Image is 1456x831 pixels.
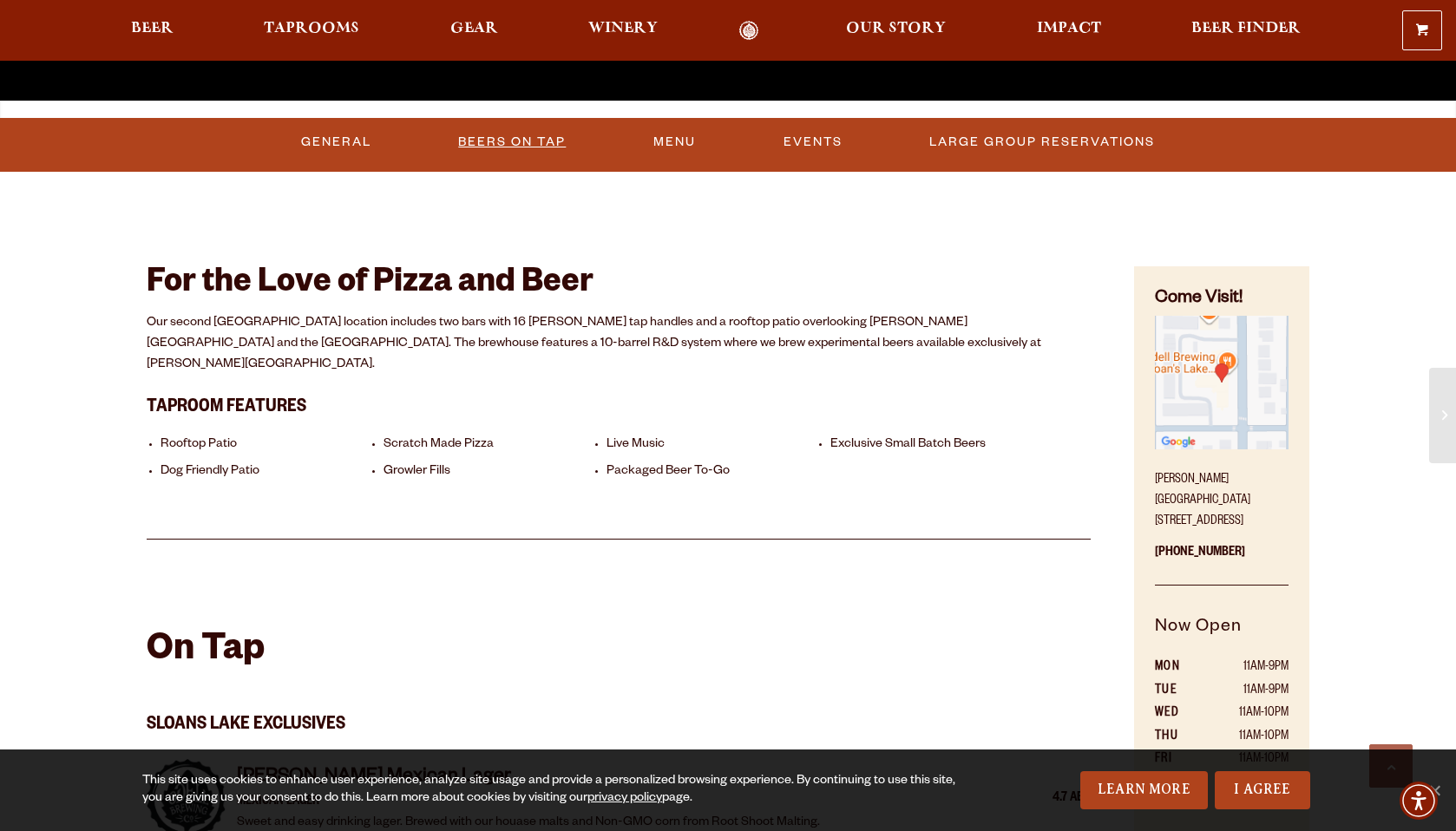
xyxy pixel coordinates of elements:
td: 11AM-10PM [1200,749,1289,771]
th: TUE [1155,680,1201,703]
h4: Come Visit! [1155,287,1289,312]
span: Our Story [846,22,946,36]
img: Small thumbnail of location on map [1155,316,1289,449]
a: privacy policy [587,792,662,806]
span: Winery [588,22,658,36]
span: Taprooms [264,22,359,36]
li: Packaged Beer To-Go [607,464,821,481]
h3: Sloans Lake Exclusives [147,691,1091,741]
div: This site uses cookies to enhance user experience, analyze site usage and provide a personalized ... [142,773,964,808]
h3: Taproom Features [147,387,1091,423]
td: 11AM-9PM [1200,657,1289,679]
a: Winery [577,21,669,41]
a: Events [777,122,849,162]
a: General [294,122,378,162]
th: THU [1155,726,1201,749]
span: Gear [450,22,498,36]
a: Beer Finder [1180,21,1312,41]
a: Our Story [835,21,957,41]
h2: On Tap [147,631,265,673]
li: Dog Friendly Patio [161,464,375,481]
a: Find on Google Maps (opens in a new window) [1155,441,1289,455]
li: Rooftop Patio [161,437,375,454]
p: [PERSON_NAME][GEOGRAPHIC_DATA] [STREET_ADDRESS] [1155,460,1289,533]
p: Our second [GEOGRAPHIC_DATA] location includes two bars with 16 [PERSON_NAME] tap handles and a r... [147,313,1091,376]
span: Beer [131,22,174,36]
a: Gear [439,21,509,41]
a: Beer [120,21,185,41]
p: [PHONE_NUMBER] [1155,533,1289,586]
a: Menu [646,122,703,162]
td: 11AM-10PM [1200,703,1289,725]
a: Impact [1026,21,1112,41]
td: 11AM-9PM [1200,680,1289,703]
span: Impact [1037,22,1101,36]
a: Learn More [1080,771,1208,809]
a: I Agree [1215,771,1310,809]
td: 11AM-10PM [1200,726,1289,749]
a: Odell Home [716,21,781,41]
li: Live Music [607,437,821,454]
li: Scratch Made Pizza [384,437,598,454]
a: Taprooms [253,21,371,41]
h2: For the Love of Pizza and Beer [147,266,1091,304]
th: MON [1155,657,1201,679]
div: Accessibility Menu [1400,782,1438,820]
th: WED [1155,703,1201,725]
a: Beers On Tap [451,122,573,162]
span: Beer Finder [1191,22,1301,36]
li: Exclusive Small Batch Beers [830,437,1045,454]
a: Large Group Reservations [922,122,1162,162]
th: FRI [1155,749,1201,771]
h5: Now Open [1155,614,1289,658]
li: Growler Fills [384,464,598,481]
a: Scroll to top [1369,744,1413,788]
